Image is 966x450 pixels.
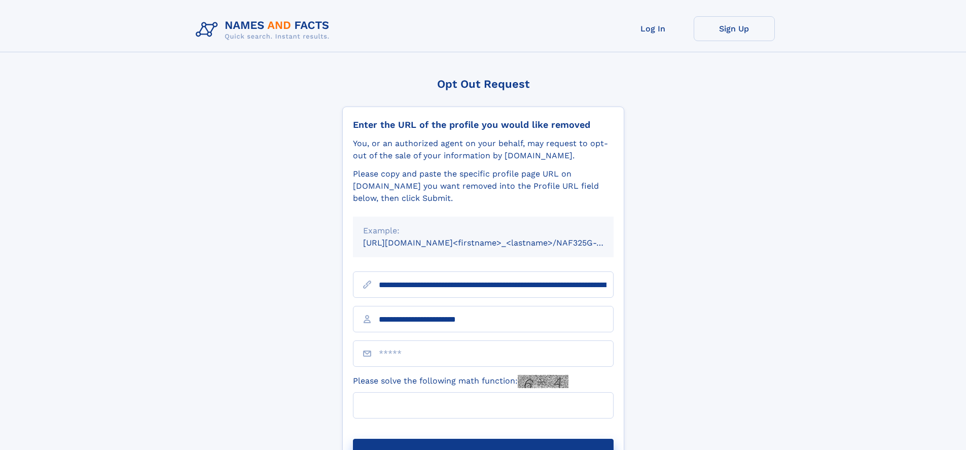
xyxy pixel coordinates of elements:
[353,119,614,130] div: Enter the URL of the profile you would like removed
[613,16,694,41] a: Log In
[694,16,775,41] a: Sign Up
[192,16,338,44] img: Logo Names and Facts
[353,137,614,162] div: You, or an authorized agent on your behalf, may request to opt-out of the sale of your informatio...
[342,78,624,90] div: Opt Out Request
[353,168,614,204] div: Please copy and paste the specific profile page URL on [DOMAIN_NAME] you want removed into the Pr...
[363,225,603,237] div: Example:
[353,375,568,388] label: Please solve the following math function:
[363,238,633,248] small: [URL][DOMAIN_NAME]<firstname>_<lastname>/NAF325G-xxxxxxxx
